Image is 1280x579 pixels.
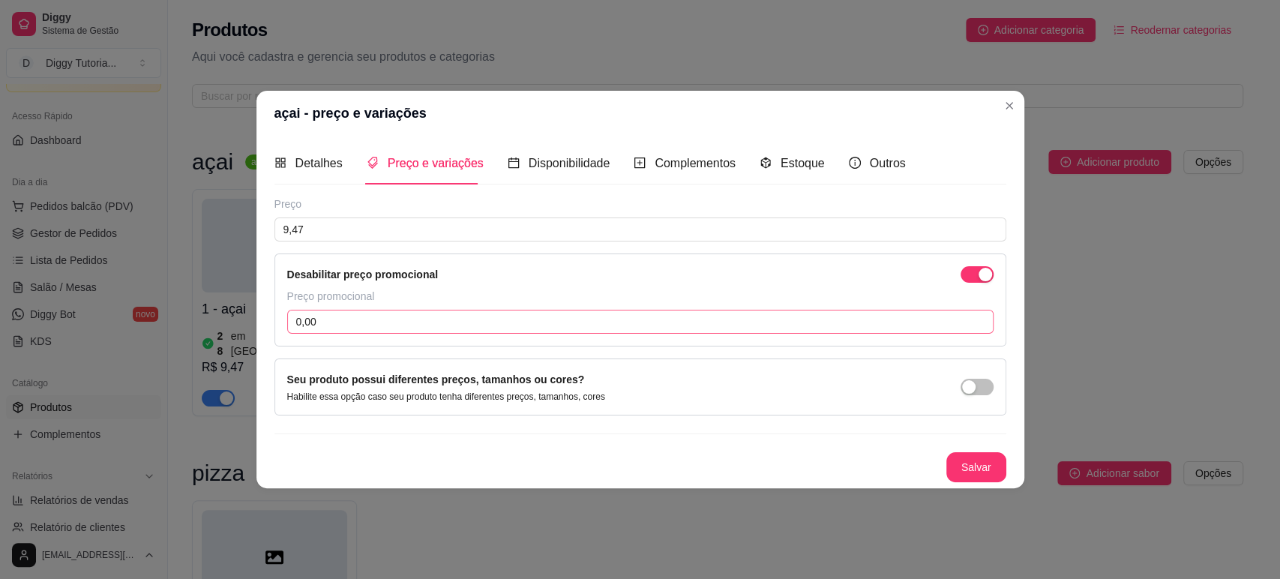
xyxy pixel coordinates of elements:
header: açai - preço e variações [256,91,1024,136]
span: tags [367,157,379,169]
span: plus-square [634,157,646,169]
span: Complementos [655,157,736,169]
p: Habilite essa opção caso seu produto tenha diferentes preços, tamanhos, cores [287,391,605,403]
div: Preço promocional [287,289,994,304]
span: appstore [274,157,286,169]
span: Preço e variações [388,157,484,169]
label: Seu produto possui diferentes preços, tamanhos ou cores? [287,373,585,385]
button: Salvar [946,452,1006,482]
span: Outros [870,157,906,169]
input: Ex.: R$12,99 [287,310,994,334]
span: Estoque [781,157,825,169]
button: Close [997,94,1021,118]
input: Ex.: R$12,99 [274,217,1006,241]
span: code-sandbox [760,157,772,169]
span: Detalhes [295,157,343,169]
label: Desabilitar preço promocional [287,268,439,280]
span: info-circle [849,157,861,169]
span: calendar [508,157,520,169]
span: Disponibilidade [529,157,610,169]
div: Preço [274,196,1006,211]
